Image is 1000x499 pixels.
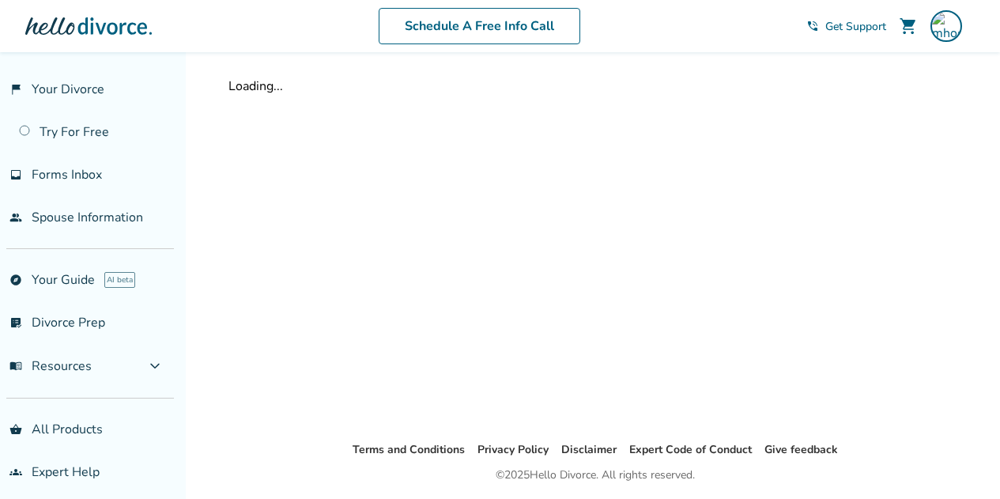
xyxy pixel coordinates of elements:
span: Get Support [825,19,886,34]
span: Resources [9,357,92,375]
a: Expert Code of Conduct [629,442,752,457]
span: shopping_cart [899,17,918,36]
span: menu_book [9,360,22,372]
a: Privacy Policy [477,442,549,457]
span: groups [9,466,22,478]
li: Give feedback [764,440,838,459]
div: © 2025 Hello Divorce. All rights reserved. [496,466,695,485]
li: Disclaimer [561,440,617,459]
a: Schedule A Free Info Call [379,8,580,44]
span: inbox [9,168,22,181]
span: Forms Inbox [32,166,102,183]
span: shopping_basket [9,423,22,436]
span: flag_2 [9,83,22,96]
span: expand_more [145,357,164,376]
a: phone_in_talkGet Support [806,19,886,34]
div: Loading... [228,77,962,95]
span: people [9,211,22,224]
a: Terms and Conditions [353,442,465,457]
span: AI beta [104,272,135,288]
span: list_alt_check [9,316,22,329]
img: mhodges.atx@gmail.com [930,10,962,42]
span: phone_in_talk [806,20,819,32]
span: explore [9,274,22,286]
